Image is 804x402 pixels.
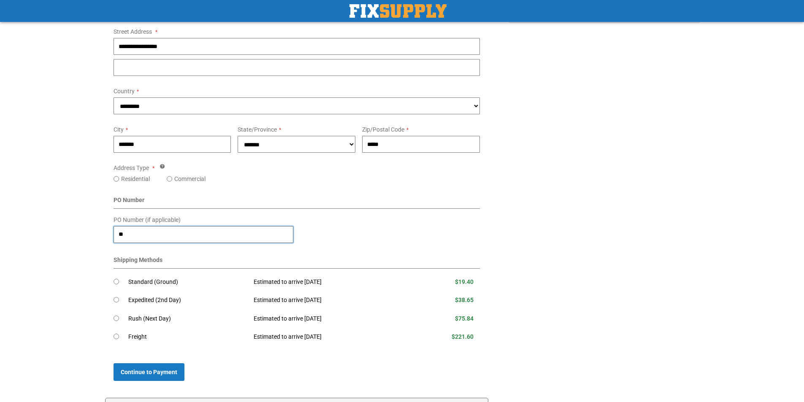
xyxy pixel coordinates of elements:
span: PO Number (if applicable) [114,216,181,223]
span: $38.65 [455,297,474,303]
span: City [114,126,124,133]
label: Commercial [174,175,206,183]
td: Expedited (2nd Day) [128,291,248,310]
td: Estimated to arrive [DATE] [247,291,410,310]
div: PO Number [114,196,480,209]
td: Estimated to arrive [DATE] [247,328,410,346]
td: Rush (Next Day) [128,310,248,328]
button: Continue to Payment [114,363,184,381]
label: Residential [121,175,150,183]
span: $19.40 [455,278,474,285]
td: Estimated to arrive [DATE] [247,310,410,328]
span: Continue to Payment [121,369,177,375]
span: Address Type [114,165,149,171]
td: Freight [128,328,248,346]
span: $75.84 [455,315,474,322]
span: Zip/Postal Code [362,126,404,133]
td: Standard (Ground) [128,273,248,291]
span: State/Province [238,126,277,133]
div: Shipping Methods [114,256,480,269]
span: Country [114,88,135,94]
span: $221.60 [452,333,474,340]
span: Street Address [114,28,152,35]
td: Estimated to arrive [DATE] [247,273,410,291]
a: store logo [349,4,447,18]
img: Fix Industrial Supply [349,4,447,18]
